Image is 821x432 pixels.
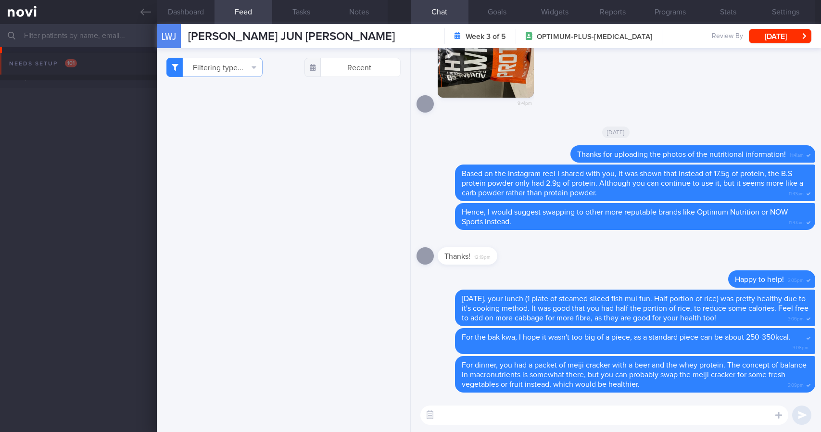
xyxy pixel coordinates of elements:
span: Review By [712,32,743,41]
strong: Week 3 of 5 [466,32,506,41]
span: 11:41am [790,150,804,159]
span: 101 [65,59,77,67]
span: 9:41pm [518,98,532,107]
span: Happy to help! [735,276,784,283]
div: Needs setup [7,57,79,70]
span: For the bak kwa, I hope it wasn't too big of a piece, as a standard piece can be about 250-350kcal. [462,333,791,341]
span: Based on the Instagram reel I shared with you, it was shown that instead of 17.5g of protein, the... [462,170,803,197]
span: 11:43am [789,188,804,197]
span: Thanks for uploading the photos of the nutritional information! [577,151,786,158]
span: 12:19pm [474,252,491,261]
span: OPTIMUM-PLUS-[MEDICAL_DATA] [537,32,652,42]
div: LWJ [154,18,183,55]
span: [DATE], your lunch (1 plate of steamed sliced fish mui fun. Half portion of rice) was pretty heal... [462,295,808,322]
img: Photo by [438,1,534,98]
span: Thanks! [444,253,470,260]
span: 3:08pm [793,342,808,351]
span: 3:09pm [788,380,804,389]
span: Hence, I would suggest swapping to other more reputable brands like Optimum Nutrition or NOW Spor... [462,208,788,226]
span: 3:05pm [788,275,804,284]
span: 11:47am [789,217,804,226]
button: [DATE] [749,29,811,43]
span: [PERSON_NAME] JUN [PERSON_NAME] [188,31,395,42]
span: [DATE] [602,127,630,138]
span: 3:06pm [788,313,804,322]
button: Filtering type... [166,58,263,77]
span: For dinner, you had a packet of meiji cracker with a beer and the whey protein. The concept of ba... [462,361,807,388]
